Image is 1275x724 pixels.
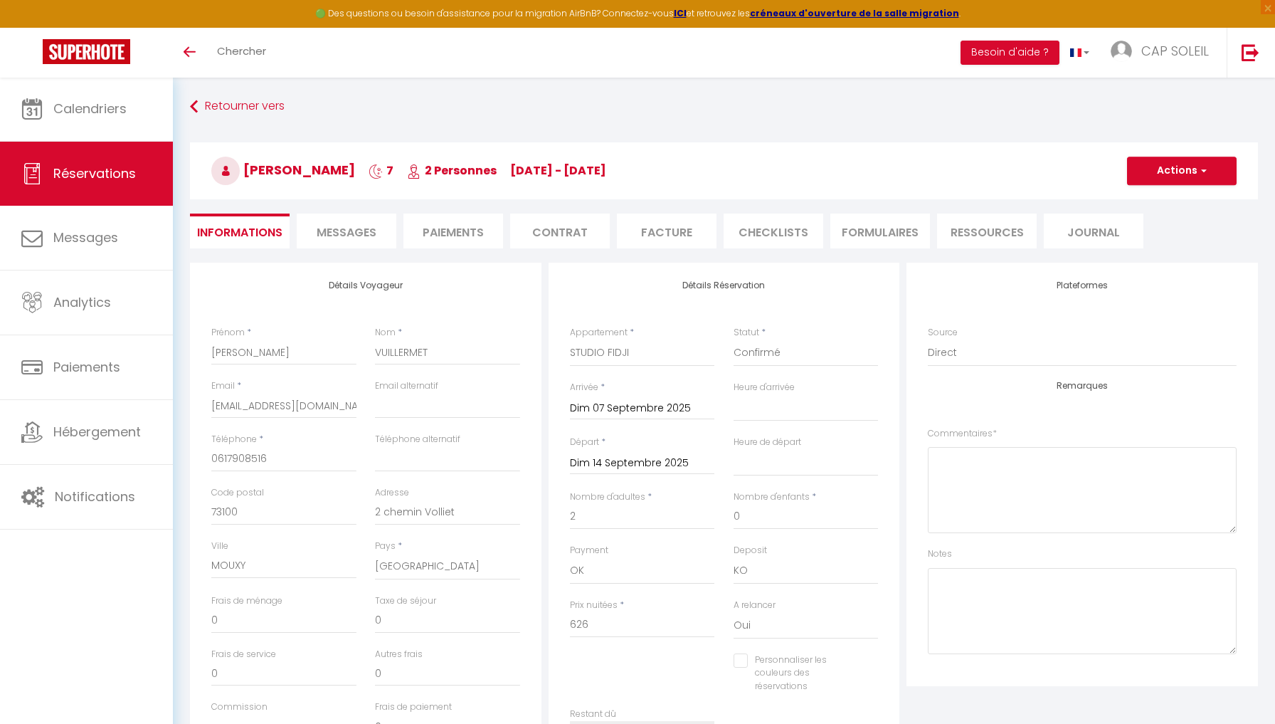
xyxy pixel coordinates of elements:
label: Code postal [211,486,264,500]
label: Deposit [734,544,767,557]
label: Nombre d'adultes [570,490,645,504]
label: Ville [211,540,228,553]
label: Prix nuitées [570,599,618,612]
li: Contrat [510,214,610,248]
label: Restant dû [570,708,616,721]
label: Frais de ménage [211,594,282,608]
label: Notes [928,547,952,561]
span: Calendriers [53,100,127,117]
label: Email alternatif [375,379,438,393]
h4: Remarques [928,381,1237,391]
h4: Détails Voyageur [211,280,520,290]
span: Paiements [53,358,120,376]
span: 2 Personnes [407,162,497,179]
span: Analytics [53,293,111,311]
img: Super Booking [43,39,130,64]
a: ... CAP SOLEIL [1100,28,1227,78]
li: FORMULAIRES [830,214,930,248]
li: Ressources [937,214,1037,248]
label: Commentaires [928,427,997,441]
label: Autres frais [375,648,423,661]
label: Départ [570,436,599,449]
a: créneaux d'ouverture de la salle migration [750,7,959,19]
span: Hébergement [53,423,141,441]
span: CAP SOLEIL [1141,42,1209,60]
span: [PERSON_NAME] [211,161,355,179]
label: Pays [375,540,396,553]
img: ... [1111,41,1132,62]
label: Arrivée [570,381,598,394]
label: Taxe de séjour [375,594,436,608]
li: Informations [190,214,290,248]
li: Paiements [403,214,503,248]
span: Messages [53,229,118,246]
span: 7 [369,162,393,179]
label: Frais de service [211,648,276,661]
label: Statut [734,326,759,340]
span: [DATE] - [DATE] [510,162,606,179]
span: Réservations [53,164,136,182]
span: Chercher [217,43,266,58]
label: Email [211,379,235,393]
button: Actions [1127,157,1237,185]
img: logout [1242,43,1259,61]
li: Journal [1044,214,1143,248]
a: ICI [674,7,687,19]
a: Chercher [206,28,277,78]
label: A relancer [734,599,776,612]
label: Nom [375,326,396,340]
label: Téléphone [211,433,257,446]
span: Messages [317,224,376,241]
li: CHECKLISTS [724,214,823,248]
label: Heure d'arrivée [734,381,795,394]
label: Nombre d'enfants [734,490,810,504]
span: Notifications [55,488,135,505]
h4: Plateformes [928,280,1237,290]
label: Adresse [375,486,409,500]
label: Payment [570,544,608,557]
label: Commission [211,701,268,714]
label: Personnaliser les couleurs des réservations [748,654,861,694]
a: Retourner vers [190,94,1258,120]
label: Téléphone alternatif [375,433,460,446]
li: Facture [617,214,716,248]
button: Besoin d'aide ? [961,41,1059,65]
label: Frais de paiement [375,701,452,714]
label: Appartement [570,326,628,340]
label: Source [928,326,958,340]
label: Prénom [211,326,245,340]
h4: Détails Réservation [570,280,879,290]
label: Heure de départ [734,436,801,449]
